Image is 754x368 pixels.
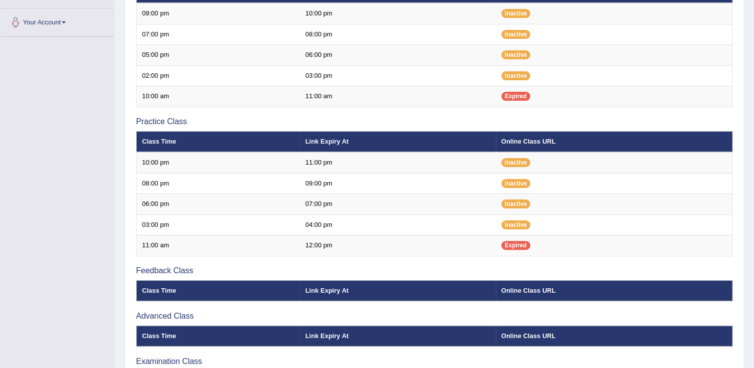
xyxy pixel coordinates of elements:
[137,214,300,235] td: 03:00 pm
[300,280,496,301] th: Link Expiry At
[501,92,530,101] span: Expired
[137,65,300,86] td: 02:00 pm
[137,131,300,152] th: Class Time
[501,158,531,167] span: Inactive
[300,131,496,152] th: Link Expiry At
[0,8,114,33] a: Your Account
[300,214,496,235] td: 04:00 pm
[136,312,733,321] h3: Advanced Class
[300,86,496,107] td: 11:00 am
[137,173,300,194] td: 08:00 pm
[501,179,531,188] span: Inactive
[496,280,733,301] th: Online Class URL
[137,86,300,107] td: 10:00 am
[137,326,300,347] th: Class Time
[300,152,496,173] td: 11:00 pm
[137,235,300,256] td: 11:00 am
[501,30,531,39] span: Inactive
[300,3,496,24] td: 10:00 pm
[136,357,733,366] h3: Examination Class
[300,24,496,45] td: 08:00 pm
[300,235,496,256] td: 12:00 pm
[501,199,531,208] span: Inactive
[501,50,531,59] span: Inactive
[137,24,300,45] td: 07:00 pm
[137,3,300,24] td: 09:00 pm
[300,326,496,347] th: Link Expiry At
[136,266,733,275] h3: Feedback Class
[137,152,300,173] td: 10:00 pm
[137,280,300,301] th: Class Time
[300,65,496,86] td: 03:00 pm
[501,220,531,229] span: Inactive
[501,241,530,250] span: Expired
[300,45,496,66] td: 06:00 pm
[300,194,496,215] td: 07:00 pm
[137,45,300,66] td: 05:00 pm
[501,71,531,80] span: Inactive
[136,117,733,126] h3: Practice Class
[496,131,733,152] th: Online Class URL
[137,194,300,215] td: 06:00 pm
[496,326,733,347] th: Online Class URL
[501,9,531,18] span: Inactive
[300,173,496,194] td: 09:00 pm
